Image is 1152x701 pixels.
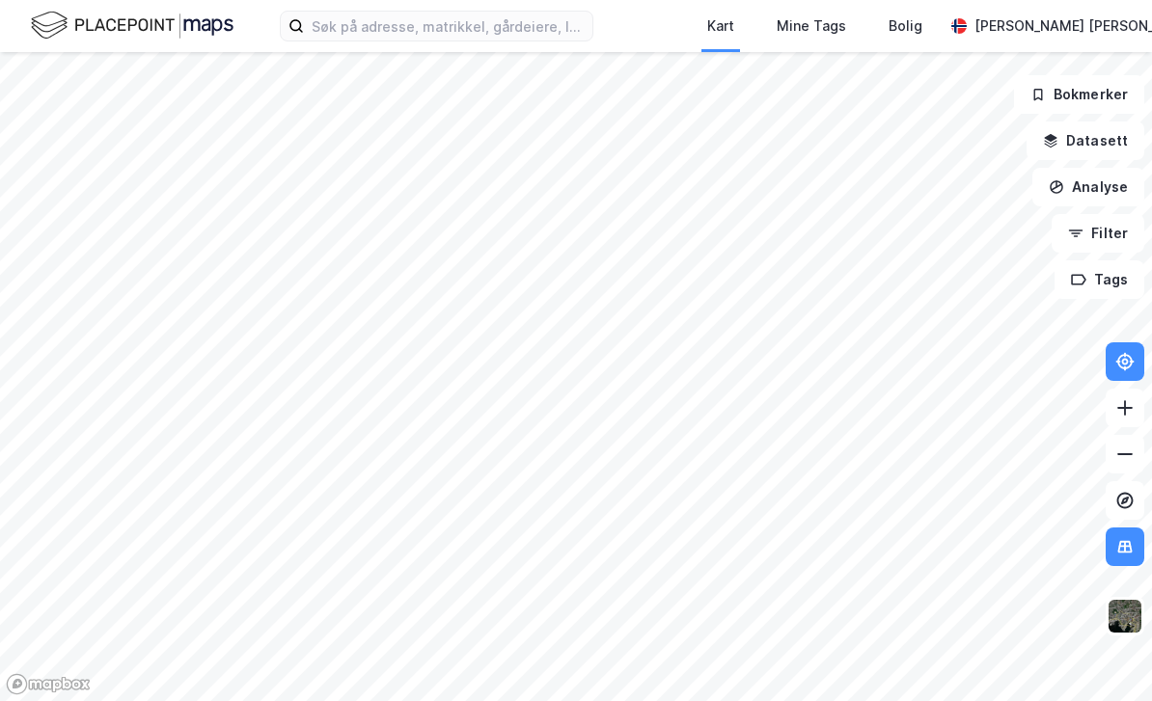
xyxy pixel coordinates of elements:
[1107,598,1143,634] img: 9k=
[1027,121,1144,160] button: Datasett
[1014,75,1144,114] button: Bokmerker
[1055,260,1144,299] button: Tags
[889,14,922,38] div: Bolig
[31,9,233,42] img: logo.f888ab2527a4732fd821a326f86c7f29.svg
[1032,168,1144,206] button: Analyse
[1056,608,1152,701] div: Kontrollprogram for chat
[304,12,592,40] input: Søk på adresse, matrikkel, gårdeiere, leietakere eller personer
[1056,608,1152,701] iframe: Chat Widget
[6,673,91,695] a: Mapbox homepage
[1052,214,1144,253] button: Filter
[777,14,846,38] div: Mine Tags
[707,14,734,38] div: Kart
